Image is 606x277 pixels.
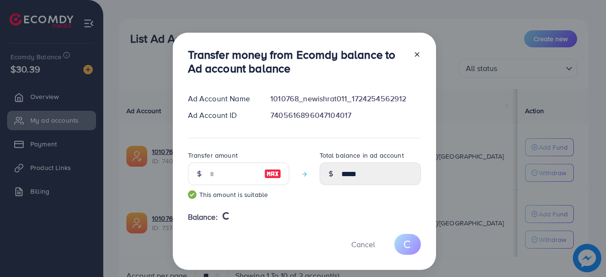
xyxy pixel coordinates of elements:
[180,110,263,121] div: Ad Account ID
[263,93,428,104] div: 1010768_newishrat011_1724254562912
[263,110,428,121] div: 7405616896047104017
[264,168,281,179] img: image
[180,93,263,104] div: Ad Account Name
[320,151,404,160] label: Total balance in ad account
[188,48,406,75] h3: Transfer money from Ecomdy balance to Ad account balance
[351,239,375,250] span: Cancel
[339,234,387,254] button: Cancel
[188,190,196,199] img: guide
[188,212,218,223] span: Balance:
[188,190,289,199] small: This amount is suitable
[188,151,238,160] label: Transfer amount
